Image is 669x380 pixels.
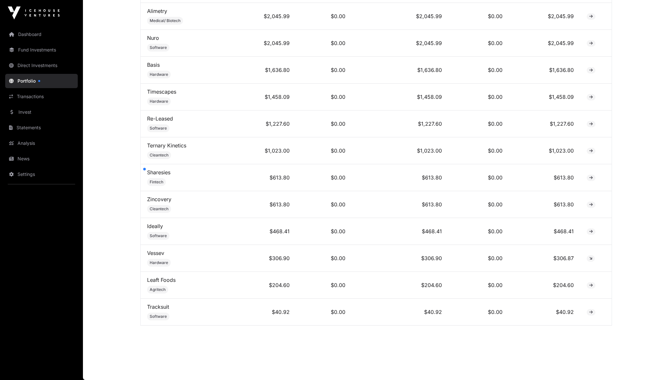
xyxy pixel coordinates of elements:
[147,35,159,41] a: Nuro
[147,8,167,14] a: Alimetry
[5,105,78,119] a: Invest
[296,84,352,110] td: $0.00
[352,84,448,110] td: $1,458.09
[240,110,296,137] td: $1,227.60
[8,6,60,19] img: Icehouse Ventures Logo
[448,84,509,110] td: $0.00
[448,299,509,326] td: $0.00
[147,196,171,202] a: Zincovery
[5,74,78,88] a: Portfolio
[150,233,167,238] span: Software
[509,30,581,57] td: $2,045.99
[5,43,78,57] a: Fund Investments
[352,245,448,272] td: $306.90
[150,18,180,23] span: Medical/ Biotech
[352,110,448,137] td: $1,227.60
[296,164,352,191] td: $0.00
[150,72,168,77] span: Hardware
[150,99,168,104] span: Hardware
[296,245,352,272] td: $0.00
[448,137,509,164] td: $0.00
[5,121,78,135] a: Statements
[147,169,170,176] a: Sharesies
[296,137,352,164] td: $0.00
[150,206,168,212] span: Cleantech
[352,272,448,299] td: $204.60
[448,3,509,30] td: $0.00
[509,57,581,84] td: $1,636.80
[150,260,168,265] span: Hardware
[5,167,78,181] a: Settings
[509,191,581,218] td: $613.80
[147,277,176,283] a: Leaft Foods
[637,349,669,380] iframe: Chat Widget
[296,30,352,57] td: $0.00
[296,299,352,326] td: $0.00
[448,218,509,245] td: $0.00
[296,57,352,84] td: $0.00
[5,27,78,41] a: Dashboard
[240,164,296,191] td: $613.80
[150,45,167,50] span: Software
[509,299,581,326] td: $40.92
[509,218,581,245] td: $468.41
[509,245,581,272] td: $306.87
[352,191,448,218] td: $613.80
[296,191,352,218] td: $0.00
[352,30,448,57] td: $2,045.99
[150,179,163,185] span: Fintech
[150,314,167,319] span: Software
[240,84,296,110] td: $1,458.09
[296,3,352,30] td: $0.00
[448,245,509,272] td: $0.00
[147,88,176,95] a: Timescapes
[448,164,509,191] td: $0.00
[352,57,448,84] td: $1,636.80
[150,287,166,292] span: Agritech
[5,136,78,150] a: Analysis
[240,137,296,164] td: $1,023.00
[352,137,448,164] td: $1,023.00
[240,191,296,218] td: $613.80
[147,304,169,310] a: Tracksuit
[448,191,509,218] td: $0.00
[352,299,448,326] td: $40.92
[5,152,78,166] a: News
[509,164,581,191] td: $613.80
[352,164,448,191] td: $613.80
[147,250,164,256] a: Vessev
[509,137,581,164] td: $1,023.00
[240,245,296,272] td: $306.90
[448,272,509,299] td: $0.00
[296,110,352,137] td: $0.00
[5,58,78,73] a: Direct Investments
[147,223,163,229] a: Ideally
[147,142,186,149] a: Ternary Kinetics
[240,299,296,326] td: $40.92
[448,30,509,57] td: $0.00
[296,218,352,245] td: $0.00
[296,272,352,299] td: $0.00
[509,110,581,137] td: $1,227.60
[147,115,173,122] a: Re-Leased
[240,272,296,299] td: $204.60
[150,153,168,158] span: Cleantech
[352,3,448,30] td: $2,045.99
[509,3,581,30] td: $2,045.99
[240,30,296,57] td: $2,045.99
[147,62,160,68] a: Basis
[150,126,167,131] span: Software
[5,89,78,104] a: Transactions
[448,57,509,84] td: $0.00
[240,3,296,30] td: $2,045.99
[240,57,296,84] td: $1,636.80
[509,84,581,110] td: $1,458.09
[448,110,509,137] td: $0.00
[509,272,581,299] td: $204.60
[352,218,448,245] td: $468.41
[240,218,296,245] td: $468.41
